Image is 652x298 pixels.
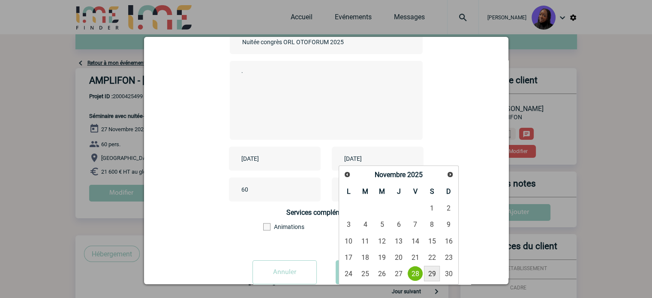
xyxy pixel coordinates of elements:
[441,201,457,216] a: 2
[379,187,385,196] span: Mercredi
[424,233,440,249] a: 15
[441,250,457,265] a: 23
[374,266,390,281] a: 26
[240,36,360,48] input: Nom de l'événement
[344,171,351,178] span: Précédent
[341,217,357,232] a: 3
[263,223,310,230] label: Animations
[341,266,357,281] a: 24
[391,266,406,281] a: 27
[424,250,440,265] a: 22
[391,250,406,265] a: 20
[374,233,390,249] a: 12
[239,65,409,134] textarea: .
[358,250,373,265] a: 18
[362,187,368,196] span: Mardi
[239,184,320,195] input: Nombre de participants
[407,266,423,281] a: 28
[397,187,400,196] span: Jeudi
[341,168,354,181] a: Précédent
[391,233,406,249] a: 13
[441,266,457,281] a: 30
[358,217,373,232] a: 4
[447,171,454,178] span: Suivant
[391,217,406,232] a: 6
[441,217,457,232] a: 9
[413,187,418,196] span: Vendredi
[336,260,400,284] button: Valider
[374,250,390,265] a: 19
[430,187,434,196] span: Samedi
[407,233,423,249] a: 14
[424,217,440,232] a: 8
[446,187,451,196] span: Dimanche
[342,153,401,164] input: Date de fin
[230,208,423,217] h4: Services complémentaires
[407,250,423,265] a: 21
[252,260,317,284] input: Annuler
[441,233,457,249] a: 16
[424,201,440,216] a: 1
[239,153,298,164] input: Date de début
[407,217,423,232] a: 7
[341,250,357,265] a: 17
[347,187,351,196] span: Lundi
[341,233,357,249] a: 10
[375,171,406,179] span: Novembre
[374,217,390,232] a: 5
[407,171,423,179] span: 2025
[358,233,373,249] a: 11
[424,266,440,281] a: 29
[444,168,456,181] a: Suivant
[358,266,373,281] a: 25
